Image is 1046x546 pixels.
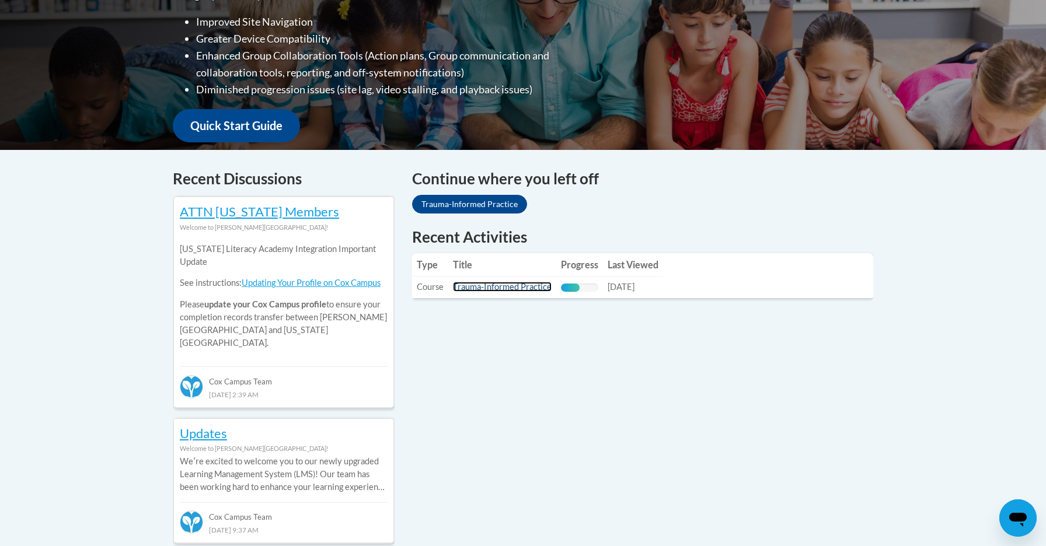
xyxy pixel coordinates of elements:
[196,13,596,30] li: Improved Site Navigation
[180,502,388,523] div: Cox Campus Team
[196,47,596,81] li: Enhanced Group Collaboration Tools (Action plans, Group communication and collaboration tools, re...
[180,375,203,398] img: Cox Campus Team
[180,243,388,268] p: [US_STATE] Literacy Academy Integration Important Update
[603,253,663,276] th: Last Viewed
[180,425,227,441] a: Updates
[173,109,300,142] a: Quick Start Guide
[180,523,388,536] div: [DATE] 9:37 AM
[180,276,388,289] p: See instructions:
[180,388,388,401] div: [DATE] 2:39 AM
[180,204,339,219] a: ATTN [US_STATE] Members
[180,221,388,234] div: Welcome to [PERSON_NAME][GEOGRAPHIC_DATA]!
[242,278,381,288] a: Updating Your Profile on Cox Campus
[180,455,388,494] p: Weʹre excited to welcome you to our newly upgraded Learning Management System (LMS)! Our team has...
[412,253,448,276] th: Type
[180,234,388,358] div: Please to ensure your completion records transfer between [PERSON_NAME][GEOGRAPHIC_DATA] and [US_...
[561,283,580,292] div: Progress, %
[180,510,203,534] img: Cox Campus Team
[204,299,326,309] b: update your Cox Campus profile
[173,167,395,190] h4: Recent Discussions
[999,499,1037,537] iframe: Button to launch messaging window
[417,282,444,292] span: Course
[448,253,556,276] th: Title
[180,366,388,387] div: Cox Campus Team
[608,282,634,292] span: [DATE]
[556,253,603,276] th: Progress
[196,30,596,47] li: Greater Device Compatibility
[412,226,873,247] h1: Recent Activities
[180,442,388,455] div: Welcome to [PERSON_NAME][GEOGRAPHIC_DATA]!
[412,167,873,190] h4: Continue where you left off
[196,81,596,98] li: Diminished progression issues (site lag, video stalling, and playback issues)
[453,282,552,292] a: Trauma-Informed Practice
[412,195,527,213] a: Trauma-Informed Practice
